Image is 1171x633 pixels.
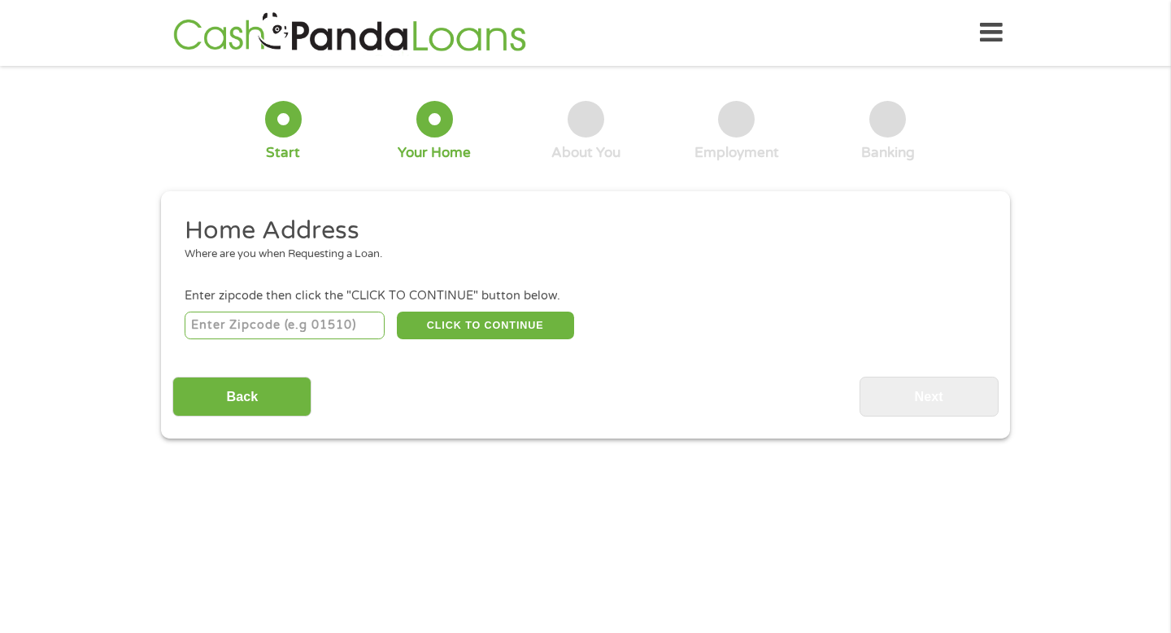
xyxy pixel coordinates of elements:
[398,144,471,162] div: Your Home
[397,312,574,339] button: CLICK TO CONTINUE
[185,247,975,263] div: Where are you when Requesting a Loan.
[266,144,300,162] div: Start
[860,377,999,417] input: Next
[861,144,915,162] div: Banking
[694,144,779,162] div: Employment
[168,10,531,56] img: GetLoanNow Logo
[185,215,975,247] h2: Home Address
[185,287,986,305] div: Enter zipcode then click the "CLICK TO CONTINUE" button below.
[551,144,620,162] div: About You
[172,377,311,417] input: Back
[185,312,385,339] input: Enter Zipcode (e.g 01510)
